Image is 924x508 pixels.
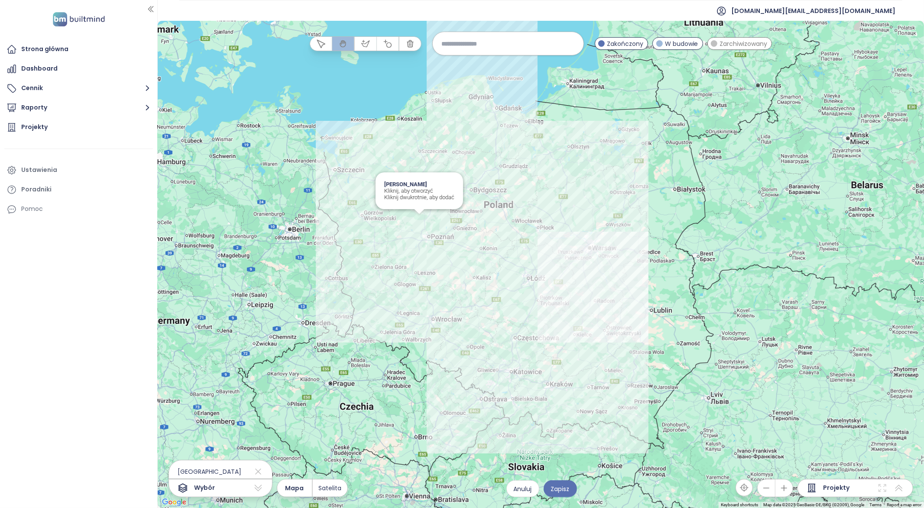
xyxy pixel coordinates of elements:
div: Projekty [21,122,48,133]
a: Poradniki [4,181,153,198]
button: Satelita [313,479,347,497]
a: Strona główna [4,41,153,58]
button: Mapa [277,479,312,497]
a: Terms (opens in new tab) [869,502,882,507]
a: Dashboard [4,60,153,78]
span: Wybór [194,483,215,493]
span: Anuluj [514,484,532,494]
span: Zapisz [551,484,570,494]
div: Kliknij dwukrotnie, aby dodać [384,194,454,201]
a: Ustawienia [4,162,153,179]
button: Zapisz [544,480,577,497]
div: Pomoc [21,204,43,214]
div: Kliknij, aby otworzyć [384,188,454,194]
div: Strona główna [21,44,68,55]
a: Report a map error [887,502,921,507]
div: Dashboard [21,63,58,74]
span: Zakończony [607,39,643,49]
img: Google [160,497,188,508]
span: Mapa [285,483,304,493]
button: Keyboard shortcuts [721,502,758,508]
span: Satelita [318,483,341,493]
span: [DOMAIN_NAME][EMAIL_ADDRESS][DOMAIN_NAME] [731,0,895,21]
button: Anuluj [506,480,539,497]
a: Projekty [4,119,153,136]
span: Map data ©2025 GeoBasis-DE/BKG (©2009), Google [763,502,864,507]
span: W budowie [665,39,698,49]
button: Raporty [4,99,153,116]
span: Zarchiwizowany [720,39,767,49]
span: [GEOGRAPHIC_DATA] [169,465,241,479]
div: Poradniki [21,184,52,195]
div: Ustawienia [21,165,57,175]
a: Open this area in Google Maps (opens a new window) [160,497,188,508]
span: Projekty [823,483,849,493]
div: Pomoc [4,201,153,218]
img: logo [50,10,107,28]
span: [PERSON_NAME] [384,181,454,188]
button: Cennik [4,80,153,97]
